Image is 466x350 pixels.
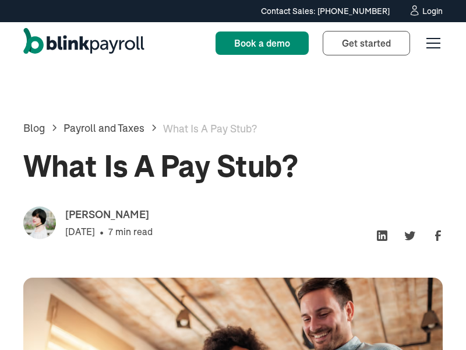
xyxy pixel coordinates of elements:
[261,5,390,17] div: Contact Sales: [PHONE_NUMBER]
[23,28,144,58] a: home
[323,31,410,55] a: Get started
[422,7,443,15] div: Login
[234,37,290,49] span: Book a demo
[108,225,153,239] div: 7 min read
[419,29,443,57] div: menu
[342,37,391,49] span: Get started
[408,5,443,17] a: Login
[63,120,144,136] a: Payroll and Taxes
[23,150,298,183] h1: What Is A Pay Stub?
[23,120,45,136] a: Blog
[163,121,257,136] div: What Is A Pay Stub?
[216,32,309,55] a: Book a demo
[65,225,95,240] div: [DATE]
[100,225,104,240] div: •
[65,206,153,222] div: [PERSON_NAME]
